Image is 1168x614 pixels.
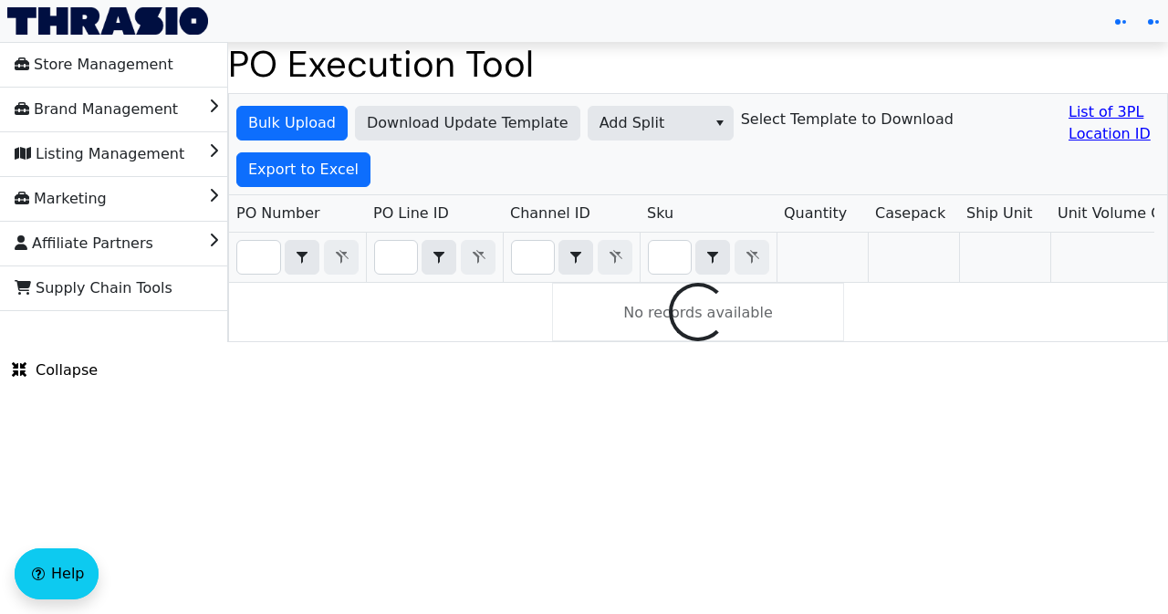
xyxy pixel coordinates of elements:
span: Channel ID [510,203,590,224]
span: Bulk Upload [248,112,336,134]
input: Filter [237,241,280,274]
span: Affiliate Partners [15,229,153,258]
button: select [706,107,733,140]
button: Download Update Template [355,106,580,140]
span: Choose Operator [422,240,456,275]
span: Store Management [15,50,173,79]
input: Filter [512,241,554,274]
span: Collapse [12,359,98,381]
button: Bulk Upload [236,106,348,140]
span: Choose Operator [695,240,730,275]
button: select [559,241,592,274]
span: Marketing [15,184,107,213]
span: Casepack [875,203,945,224]
button: select [422,241,455,274]
button: Help floatingactionbutton [15,548,99,599]
span: Supply Chain Tools [15,274,172,303]
span: PO Number [236,203,320,224]
span: Download Update Template [367,112,568,134]
button: select [286,241,318,274]
span: Add Split [600,112,695,134]
span: Export to Excel [248,159,359,181]
th: Filter [640,233,777,283]
input: Filter [649,241,691,274]
input: Filter [375,241,417,274]
th: Filter [366,233,503,283]
span: Choose Operator [285,240,319,275]
button: select [696,241,729,274]
span: Listing Management [15,140,184,169]
button: Export to Excel [236,152,370,187]
span: Choose Operator [558,240,593,275]
th: Filter [229,233,366,283]
a: List of 3PL Location ID [1069,101,1160,145]
h1: PO Execution Tool [228,42,1168,86]
th: Filter [503,233,640,283]
span: PO Line ID [373,203,449,224]
h6: Select Template to Download [741,110,954,128]
span: Quantity [784,203,847,224]
span: Ship Unit [966,203,1033,224]
span: Sku [647,203,673,224]
span: Brand Management [15,95,178,124]
img: Thrasio Logo [7,7,208,35]
span: Help [51,563,84,585]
